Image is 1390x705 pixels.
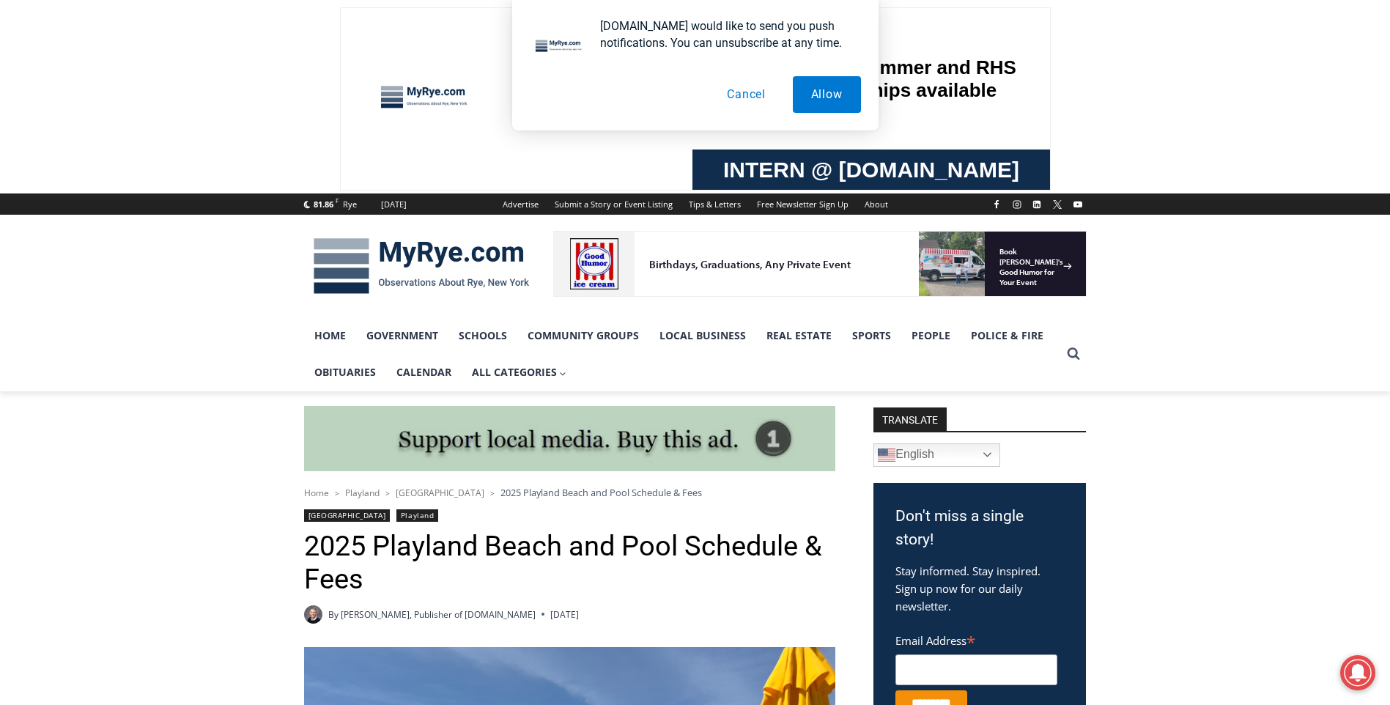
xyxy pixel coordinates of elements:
a: Community Groups [517,317,649,354]
span: 2025 Playland Beach and Pool Schedule & Fees [500,486,702,499]
label: Email Address [895,626,1057,652]
a: Local Business [649,317,756,354]
span: 81.86 [314,199,333,210]
div: "Chef [PERSON_NAME] omakase menu is nirvana for lovers of great Japanese food." [150,92,208,175]
a: Home [304,487,329,499]
h1: 2025 Playland Beach and Pool Schedule & Fees [304,530,835,597]
a: Obituaries [304,354,386,391]
a: Open Tues. - Sun. [PHONE_NUMBER] [1,147,147,182]
a: Intern @ [DOMAIN_NAME] [352,142,710,182]
div: [DATE] [381,198,407,211]
nav: Primary Navigation [304,317,1060,391]
a: Calendar [386,354,462,391]
a: Real Estate [756,317,842,354]
button: Child menu of All Categories [462,354,577,391]
a: People [901,317,961,354]
a: Linkedin [1028,196,1046,213]
h3: Don't miss a single story! [895,505,1064,551]
div: Apply Now <> summer and RHS senior internships available [370,1,692,142]
nav: Secondary Navigation [495,193,896,215]
span: By [328,608,339,621]
a: X [1049,196,1066,213]
a: [GEOGRAPHIC_DATA] [396,487,484,499]
div: [DOMAIN_NAME] would like to send you push notifications. You can unsubscribe at any time. [588,18,861,51]
span: F [336,196,339,204]
img: support local media, buy this ad [304,406,835,472]
button: Allow [793,76,861,113]
a: Sports [842,317,901,354]
span: > [335,488,339,498]
h4: Book [PERSON_NAME]'s Good Humor for Your Event [446,15,510,56]
a: Book [PERSON_NAME]'s Good Humor for Your Event [435,4,529,67]
a: [GEOGRAPHIC_DATA] [304,509,391,522]
button: View Search Form [1060,341,1087,367]
a: Schools [448,317,517,354]
img: MyRye.com [304,228,539,304]
a: Author image [304,605,322,624]
a: Advertise [495,193,547,215]
span: Open Tues. - Sun. [PHONE_NUMBER] [4,151,144,207]
time: [DATE] [550,608,579,621]
a: Facebook [988,196,1005,213]
a: Government [356,317,448,354]
img: en [878,446,895,464]
a: Playland [345,487,380,499]
p: Stay informed. Stay inspired. Sign up now for our daily newsletter. [895,562,1064,615]
img: notification icon [530,18,588,76]
a: English [873,443,1000,467]
a: Free Newsletter Sign Up [749,193,857,215]
a: Instagram [1008,196,1026,213]
a: [PERSON_NAME], Publisher of [DOMAIN_NAME] [341,608,536,621]
a: Police & Fire [961,317,1054,354]
span: > [385,488,390,498]
a: Tips & Letters [681,193,749,215]
div: Rye [343,198,357,211]
nav: Breadcrumbs [304,485,835,500]
strong: TRANSLATE [873,407,947,431]
span: Intern @ [DOMAIN_NAME] [383,146,679,179]
a: Playland [396,509,438,522]
span: > [490,488,495,498]
a: Submit a Story or Event Listing [547,193,681,215]
a: About [857,193,896,215]
a: YouTube [1069,196,1087,213]
a: Home [304,317,356,354]
button: Cancel [709,76,784,113]
div: Birthdays, Graduations, Any Private Event [96,26,362,40]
